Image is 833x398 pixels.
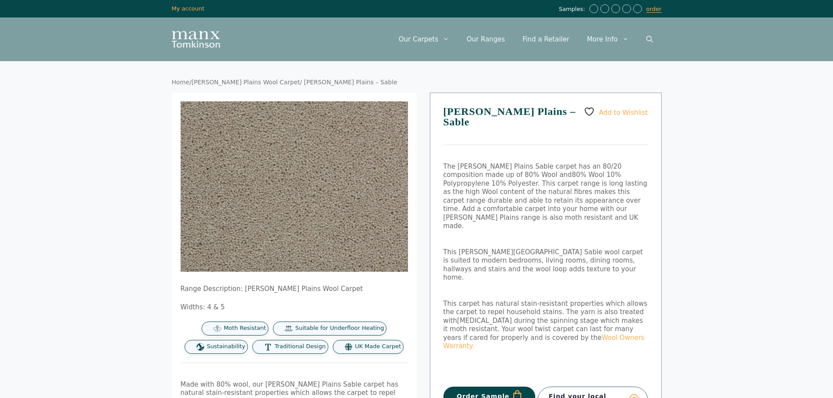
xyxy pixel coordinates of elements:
a: My account [172,5,205,12]
a: Our Carpets [390,26,458,52]
span: This carpet has natural stain-resistant properties which allows the carpet to repel household sta... [443,300,648,325]
span: UK Made Carpet [355,343,401,350]
a: Our Ranges [458,26,514,52]
img: Tomkinson Plains - Sable [181,101,408,272]
a: order [646,6,662,13]
span: during the spinning stage which makes it moth resistant. Your wool twist carpet can last for many... [443,317,645,350]
p: Range Description: [PERSON_NAME] Plains Wool Carpet [181,285,408,294]
h1: [PERSON_NAME] Plains – Sable [443,106,648,145]
span: [MEDICAL_DATA] [457,317,512,325]
p: This [PERSON_NAME][GEOGRAPHIC_DATA] Sable wool carpet is suited to modern bedrooms, living rooms,... [443,248,648,282]
span: The [PERSON_NAME] Plains Sable carpet has an 80/20 composition made up of 80% Wool and . This car... [443,163,648,230]
a: Home [172,79,190,86]
nav: Breadcrumb [172,79,662,87]
a: More Info [578,26,637,52]
a: Add to Wishlist [584,106,648,117]
p: Widths: 4 & 5 [181,303,408,312]
span: Made with 80% wool, our [181,381,264,388]
span: Add to Wishlist [599,108,648,116]
a: [PERSON_NAME] Plains Wool Carpet [192,79,300,86]
span: 80% Wool 10% Polypropylene 10% Polyester [443,171,621,187]
img: Manx Tomkinson [172,31,220,48]
span: Moth Resistant [224,325,266,332]
span: Traditional Design [275,343,326,350]
a: Open Search Bar [638,26,662,52]
a: Find a Retailer [514,26,578,52]
span: Samples: [559,6,587,13]
nav: Primary [390,26,662,52]
a: Wool Owners Warranty. [443,334,645,350]
span: Suitable for Underfloor Heating [295,325,384,332]
span: Sustainability [207,343,245,350]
